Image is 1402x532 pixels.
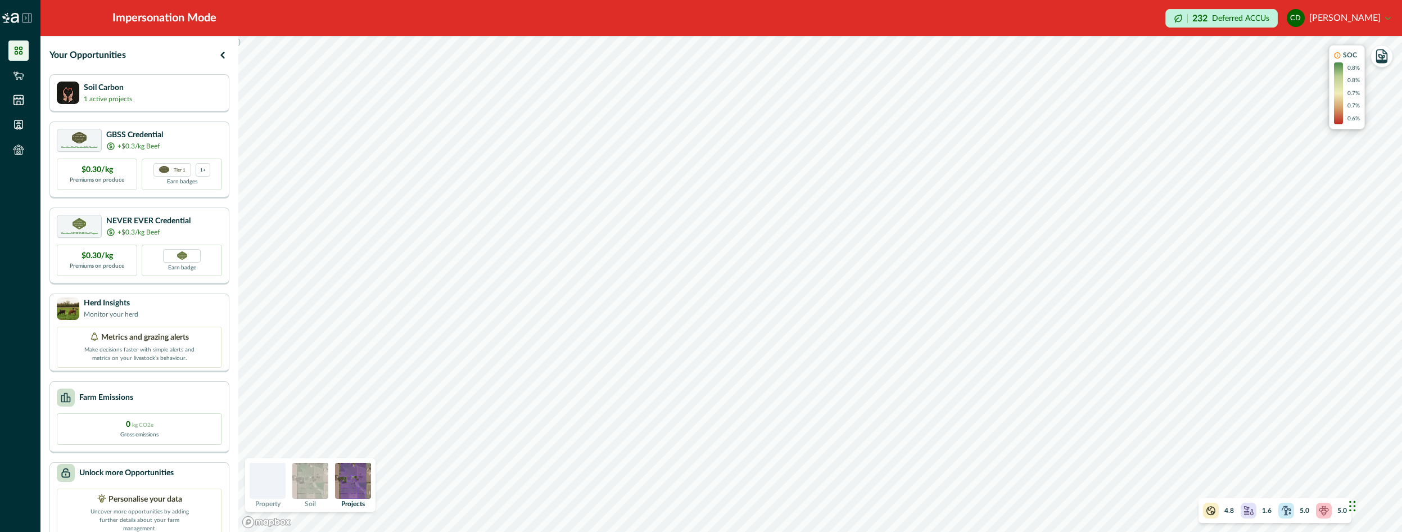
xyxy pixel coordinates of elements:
iframe: Chat Widget [1346,478,1402,532]
canvas: Map [238,36,1402,532]
p: 232 [1192,14,1207,23]
p: Premiums on produce [70,262,124,270]
p: Earn badges [167,177,197,186]
img: certification logo [73,218,87,229]
span: kg CO2e [132,422,153,428]
p: 5.0 [1337,506,1347,516]
p: 1+ [200,166,206,173]
p: Unlock more Opportunities [79,467,174,479]
p: 0 [126,419,153,431]
img: projects preview [335,463,371,499]
p: Greenham NEVER EVER Beef Program [61,232,98,235]
p: 1 active projects [84,94,132,104]
img: certification logo [72,132,87,143]
p: 0.8% [1347,64,1360,73]
p: Gross emissions [120,431,159,439]
p: Your Opportunities [49,48,126,62]
p: $0.30/kg [82,250,113,262]
p: Soil Carbon [84,82,132,94]
p: Greenham Beef Sustainability Standard [61,146,97,148]
p: Farm Emissions [79,392,133,404]
p: 4.8 [1224,506,1234,516]
p: SOC [1343,50,1357,60]
div: more credentials avaialble [196,163,210,177]
p: Premiums on produce [70,176,124,184]
p: 0.6% [1347,115,1360,123]
div: Drag [1349,489,1356,523]
p: Personalise your data [108,494,182,506]
img: soil preview [292,463,328,499]
p: Tier 1 [174,166,186,173]
p: Projects [341,501,365,507]
p: 0.7% [1347,102,1360,110]
p: Herd Insights [84,297,138,309]
a: Mapbox logo [242,516,291,529]
p: Monitor your herd [84,309,138,319]
button: charlotte drinnan[PERSON_NAME] [1287,4,1391,31]
img: certification logo [159,166,169,174]
p: NEVER EVER Credential [106,215,191,227]
img: Logo [2,13,19,23]
p: Make decisions faster with simple alerts and metrics on your livestock’s behaviour. [83,344,196,363]
p: Deferred ACCUs [1212,14,1269,22]
p: Earn badge [168,263,196,272]
img: Greenham NEVER EVER certification badge [177,251,187,260]
p: 0.7% [1347,89,1360,98]
p: 1.6 [1262,506,1272,516]
p: GBSS Credential [106,129,163,141]
p: Property [255,501,281,507]
p: Metrics and grazing alerts [101,332,189,344]
div: Impersonation Mode [112,10,216,26]
p: +$0.3/kg Beef [117,141,160,151]
p: 5.0 [1300,506,1309,516]
p: Soil [305,501,316,507]
p: $0.30/kg [82,164,113,176]
p: 0.8% [1347,76,1360,85]
p: +$0.3/kg Beef [117,227,160,237]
